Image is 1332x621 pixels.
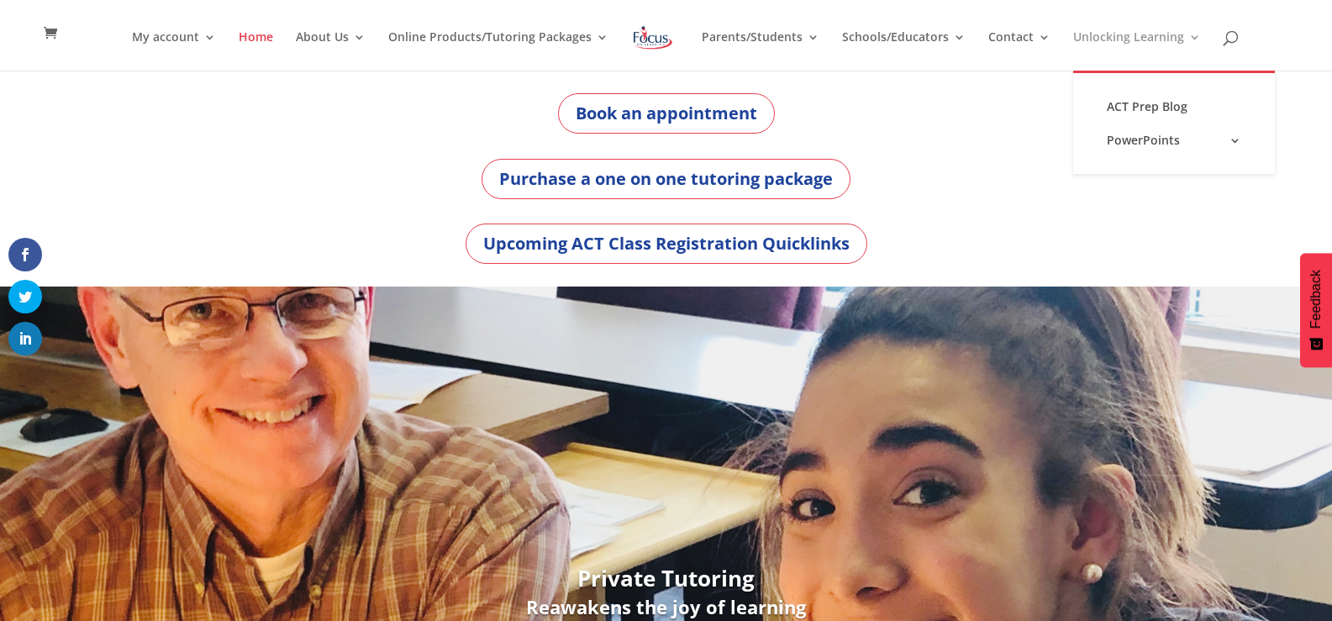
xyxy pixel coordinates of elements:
a: Online Products/Tutoring Packages [388,31,608,71]
strong: Private Tutoring [577,563,755,593]
img: Focus on Learning [631,23,675,53]
span: Feedback [1308,270,1324,329]
a: Unlocking Learning [1073,31,1201,71]
a: Parents/Students [702,31,819,71]
a: Purchase a one on one tutoring package [482,159,850,199]
a: PowerPoints [1090,124,1258,157]
a: Upcoming ACT Class Registration Quicklinks [466,224,867,264]
a: About Us [296,31,366,71]
a: Book an appointment [558,93,775,134]
a: Contact [988,31,1050,71]
b: Reawakens the joy of learning [526,594,806,619]
button: Feedback - Show survey [1300,253,1332,367]
a: Schools/Educators [842,31,966,71]
a: Home [239,31,273,71]
a: My account [132,31,216,71]
a: ACT Prep Blog [1090,90,1258,124]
